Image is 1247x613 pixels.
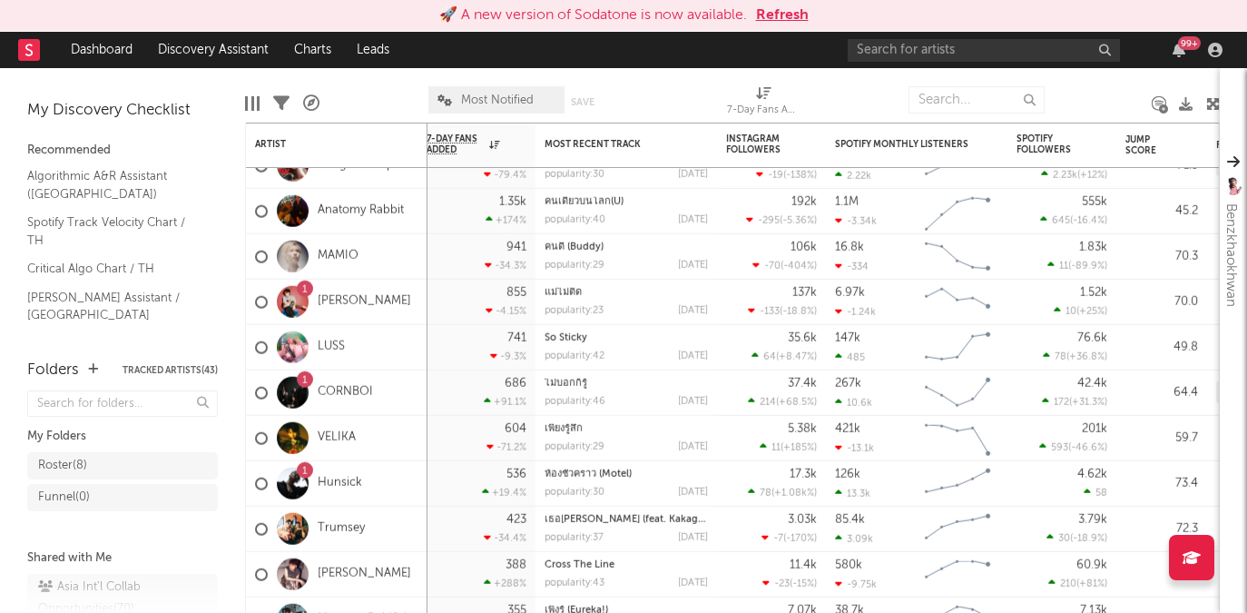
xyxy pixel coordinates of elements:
div: Roster ( 8 ) [38,455,87,477]
div: คนดี (Buddy) [545,242,708,252]
a: แม่ไม่ติด [545,288,582,298]
div: -334 [835,260,869,272]
span: 2.23k [1053,171,1077,181]
span: +36.8 % [1069,352,1105,362]
div: 4.62k [1077,468,1107,480]
div: popularity: 30 [545,170,604,180]
div: [DATE] [678,442,708,452]
div: ( ) [760,441,817,453]
span: -23 [774,579,790,589]
span: 7-Day Fans Added [427,133,485,155]
div: popularity: 40 [545,215,605,225]
a: ห้องชั่วคราว (Motel) [545,470,632,480]
div: 580k [835,559,862,570]
div: ( ) [1041,169,1107,181]
div: 2.22k [835,169,871,181]
div: -4.15 % [486,305,526,317]
svg: Chart title [917,415,998,460]
div: Jump Score [1125,134,1171,156]
div: 35.6k [788,331,817,343]
div: Spotify Followers [1016,133,1080,155]
div: 7-Day Fans Added (7-Day Fans Added) [727,100,800,122]
span: -70 [764,262,781,272]
a: [PERSON_NAME] [318,294,411,310]
a: Funnel(0) [27,484,218,511]
div: ( ) [746,214,817,226]
a: คนดี (Buddy) [545,242,604,252]
div: -71.2 % [486,441,526,453]
span: +8.47 % [779,352,814,362]
div: [DATE] [678,397,708,407]
span: +31.3 % [1072,398,1105,408]
div: [DATE] [678,351,708,361]
div: Shared with Me [27,548,218,569]
span: -295 [758,216,780,226]
span: 30 [1058,534,1070,544]
div: -3.34k [835,214,877,226]
a: Trumsey [318,521,365,537]
div: [DATE] [678,533,708,543]
span: -18.9 % [1073,534,1105,544]
div: -34.4 % [484,532,526,544]
a: So Sticky [545,333,587,343]
div: 126k [835,468,860,480]
div: [DATE] [678,488,708,498]
div: ( ) [1046,532,1107,544]
span: +81 % [1079,579,1105,589]
svg: Chart title [917,279,998,324]
span: +185 % [783,443,814,453]
a: [PERSON_NAME] Assistant / [GEOGRAPHIC_DATA] [27,288,200,325]
div: 17.3k [790,468,817,480]
a: ไม่บอกก็รู้ [545,379,587,389]
div: 192k [791,195,817,207]
div: ( ) [751,351,817,362]
svg: Chart title [917,551,998,597]
div: ( ) [1048,578,1107,589]
input: Search for folders... [27,391,218,417]
div: +91.1 % [484,396,526,408]
div: +19.4 % [482,487,526,499]
span: 210 [1060,579,1076,589]
div: Recommended [27,140,218,162]
div: ( ) [752,260,817,272]
div: ไม่บอกก็รู้ [545,379,708,389]
div: 45.2 [1125,200,1198,222]
span: +68.5 % [779,398,814,408]
div: My Folders [27,426,218,448]
div: 37.4k [788,377,817,389]
div: 10.6k [835,396,872,408]
div: -34.3 % [485,260,526,272]
div: 6.97k [835,286,865,298]
div: ( ) [1047,260,1107,272]
span: -133 [760,307,780,317]
span: 78 [1055,352,1066,362]
span: 11 [1059,262,1068,272]
div: Instagram Followers [726,133,790,155]
div: ( ) [756,169,817,181]
div: [DATE] [678,306,708,316]
div: 60.9k [1076,559,1107,570]
div: แม่ไม่ติด [545,288,708,298]
div: 59.7 [1125,427,1198,449]
div: 1.1M [835,195,859,207]
div: 267k [835,377,861,389]
span: +12 % [1080,171,1105,181]
a: คนเดียวบนโลก(U) [545,197,623,207]
div: 485 [835,351,865,362]
button: Refresh [756,5,809,26]
span: -89.9 % [1071,262,1105,272]
div: Folders [27,360,79,381]
div: Benzkhaokhwan [1220,203,1242,307]
div: 13.3k [835,487,870,499]
div: 3.03k [788,513,817,525]
div: [DATE] [678,170,708,180]
button: 99+ [1173,43,1185,57]
svg: Chart title [917,188,998,233]
div: Cross The Line [545,560,708,570]
div: popularity: 37 [545,533,604,543]
div: A&R Pipeline [303,77,319,130]
div: 64.4 [1125,381,1198,403]
span: +25 % [1079,307,1105,317]
a: Spotify Track Velocity Chart / TH [27,213,200,250]
div: -9.75k [835,578,877,589]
